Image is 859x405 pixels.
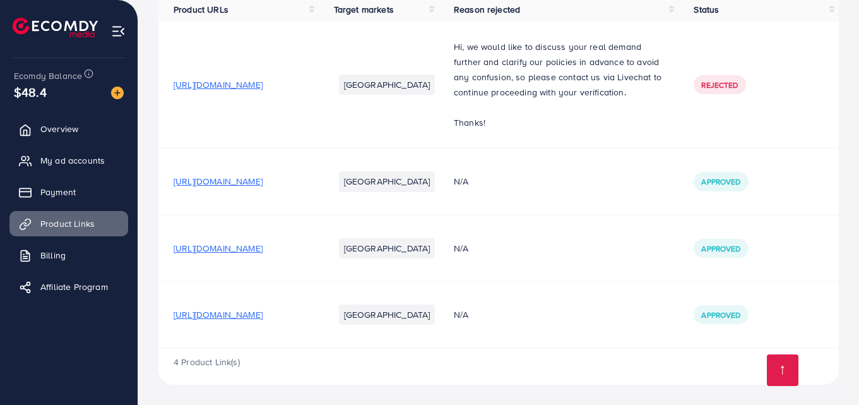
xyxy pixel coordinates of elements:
[40,154,105,167] span: My ad accounts
[454,115,663,130] p: Thanks!
[805,348,850,396] iframe: Chat
[14,70,82,82] span: Ecomdy Balance
[174,175,263,188] span: [URL][DOMAIN_NAME]
[334,3,394,16] span: Target markets
[454,39,663,100] p: Hi, we would like to discuss your real demand further and clarify our policies in advance to avoi...
[454,175,468,188] span: N/A
[40,217,95,230] span: Product Links
[111,87,124,99] img: image
[701,176,740,187] span: Approved
[174,356,240,368] span: 4 Product Link(s)
[339,238,435,258] li: [GEOGRAPHIC_DATA]
[40,281,108,293] span: Affiliate Program
[174,3,228,16] span: Product URLs
[9,148,128,173] a: My ad accounts
[9,243,128,268] a: Billing
[174,78,263,91] span: [URL][DOMAIN_NAME]
[454,3,520,16] span: Reason rejected
[9,179,128,205] a: Payment
[9,211,128,236] a: Product Links
[9,116,128,142] a: Overview
[694,3,719,16] span: Status
[454,308,468,321] span: N/A
[701,243,740,254] span: Approved
[339,305,435,325] li: [GEOGRAPHIC_DATA]
[111,24,126,39] img: menu
[701,310,740,320] span: Approved
[13,18,98,37] img: logo
[14,83,47,101] span: $48.4
[701,80,738,90] span: Rejected
[40,249,66,262] span: Billing
[454,242,468,255] span: N/A
[40,123,78,135] span: Overview
[339,75,435,95] li: [GEOGRAPHIC_DATA]
[40,186,76,198] span: Payment
[174,308,263,321] span: [URL][DOMAIN_NAME]
[9,274,128,299] a: Affiliate Program
[174,242,263,255] span: [URL][DOMAIN_NAME]
[339,171,435,191] li: [GEOGRAPHIC_DATA]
